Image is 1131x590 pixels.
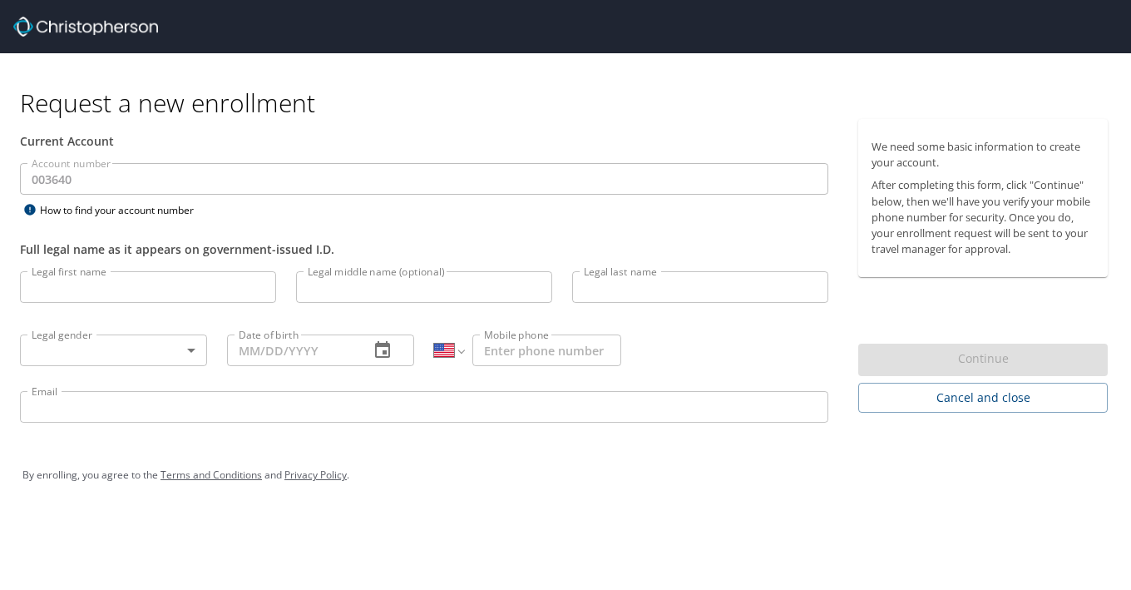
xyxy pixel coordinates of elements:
div: Full legal name as it appears on government-issued I.D. [20,240,828,258]
img: cbt logo [13,17,158,37]
div: ​ [20,335,207,366]
button: Cancel and close [858,383,1108,414]
a: Terms and Conditions [161,468,262,482]
div: How to find your account number [20,200,228,221]
span: Cancel and close [872,388,1094,409]
h1: Request a new enrollment [20,87,1121,119]
input: MM/DD/YYYY [227,335,356,366]
input: Enter phone number [472,335,621,366]
div: Current Account [20,132,828,150]
p: We need some basic information to create your account. [872,139,1094,171]
a: Privacy Policy [284,468,347,482]
p: After completing this form, click "Continue" below, then we'll have you verify your mobile phone ... [872,177,1094,257]
div: By enrolling, you agree to the and . [22,454,1109,496]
